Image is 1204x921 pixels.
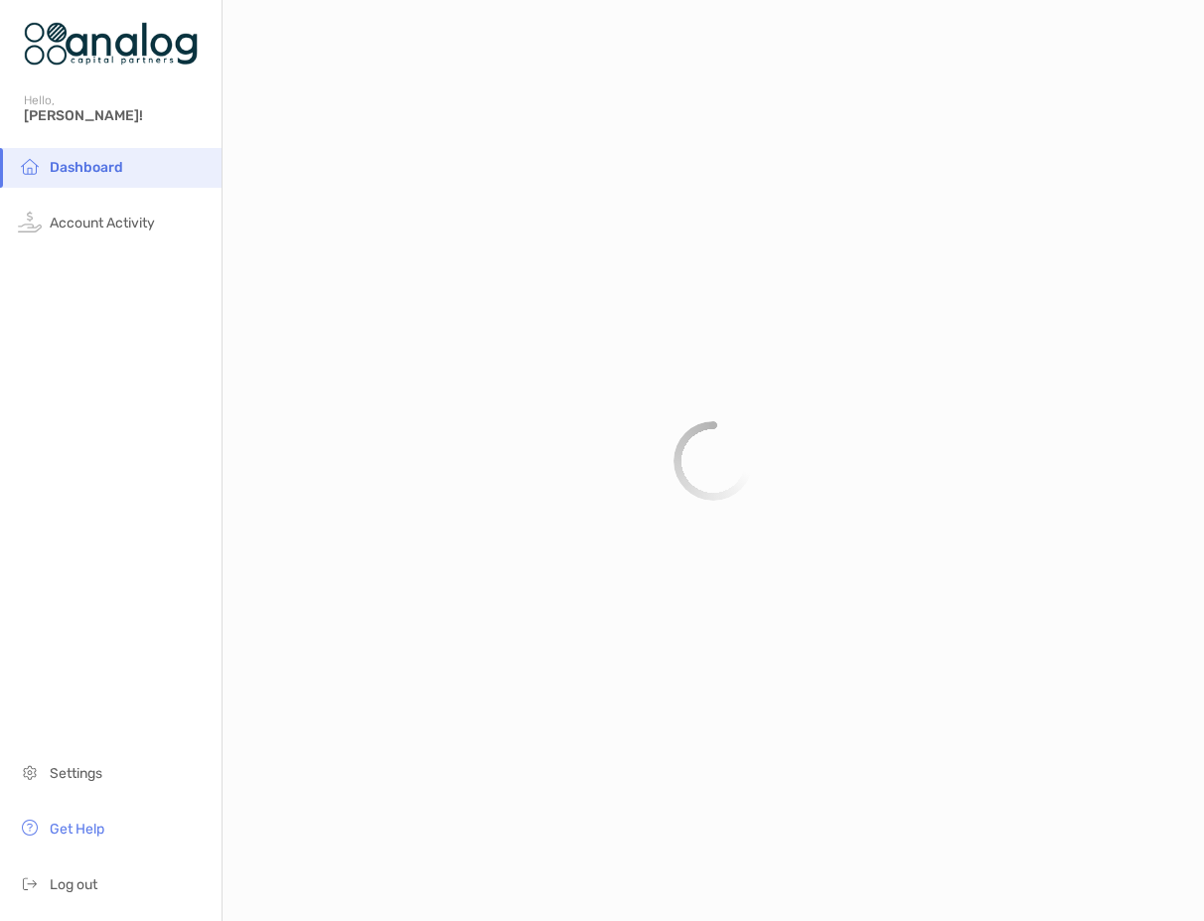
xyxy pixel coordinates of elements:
[18,154,42,178] img: household icon
[50,765,102,782] span: Settings
[50,159,123,176] span: Dashboard
[18,871,42,895] img: logout icon
[18,760,42,784] img: settings icon
[50,215,155,231] span: Account Activity
[24,107,210,124] span: [PERSON_NAME]!
[50,876,97,893] span: Log out
[50,821,104,838] span: Get Help
[18,210,42,233] img: activity icon
[18,816,42,840] img: get-help icon
[24,8,198,79] img: Zoe Logo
